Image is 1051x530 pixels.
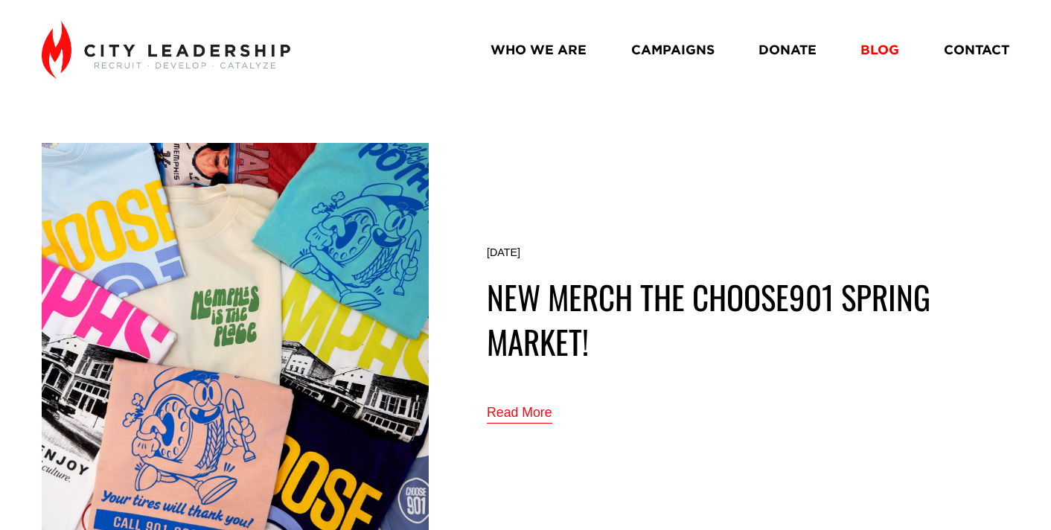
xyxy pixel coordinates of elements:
a: CONTACT [944,37,1009,63]
a: New merch the choose901 spring market! [487,273,930,365]
a: Read More [487,401,552,426]
a: DONATE [758,37,817,63]
a: WHO WE ARE [491,37,587,63]
img: City Leadership - Recruit. Develop. Catalyze. [42,21,290,79]
a: CAMPAIGNS [631,37,715,63]
time: [DATE] [487,246,520,259]
a: BLOG [860,37,899,63]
